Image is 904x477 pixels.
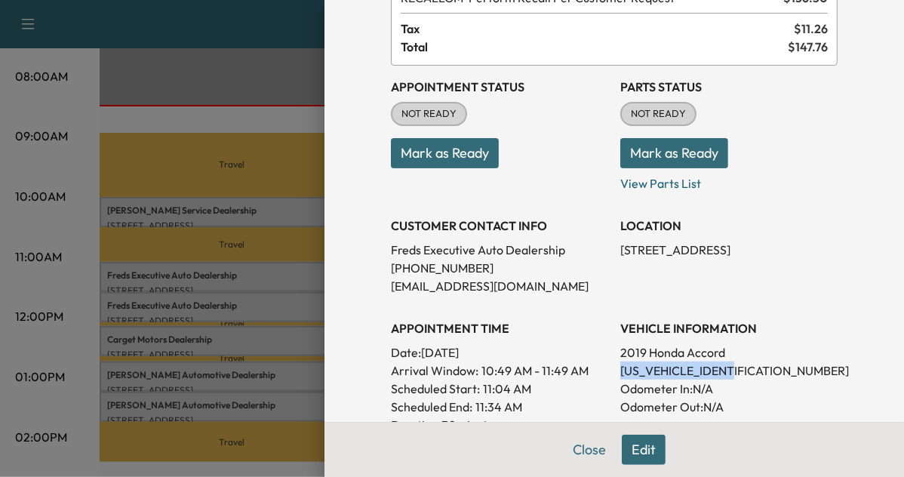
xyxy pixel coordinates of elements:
span: $ 11.26 [794,20,828,38]
p: Freds Executive Auto Dealership [391,241,608,259]
span: NOT READY [622,106,695,122]
p: [STREET_ADDRESS] [620,241,838,259]
span: 10:49 AM - 11:49 AM [481,362,589,380]
button: Mark as Ready [620,138,728,168]
p: Arrival Window: [391,362,608,380]
button: Mark as Ready [391,138,499,168]
h3: LOCATION [620,217,838,235]
p: [PHONE_NUMBER] [391,259,608,277]
button: Close [563,435,616,465]
span: Total [401,38,788,56]
span: Tax [401,20,794,38]
p: Scheduled End: [391,398,472,416]
p: 11:04 AM [483,380,531,398]
p: Scheduled Start: [391,380,480,398]
p: Duration: 30 minutes [391,416,608,434]
h3: Appointment Status [391,78,608,96]
p: View Parts List [620,168,838,192]
p: Odometer In: N/A [620,380,838,398]
p: [US_VEHICLE_IDENTIFICATION_NUMBER] [620,362,838,380]
p: [EMAIL_ADDRESS][DOMAIN_NAME] [391,277,608,295]
button: Edit [622,435,666,465]
p: 11:34 AM [475,398,522,416]
span: NOT READY [392,106,466,122]
span: $ 147.76 [788,38,828,56]
h3: APPOINTMENT TIME [391,319,608,337]
h3: CUSTOMER CONTACT INFO [391,217,608,235]
p: 2019 Honda Accord [620,343,838,362]
h3: VEHICLE INFORMATION [620,319,838,337]
p: Date: [DATE] [391,343,608,362]
p: Odometer Out: N/A [620,398,838,416]
h3: Parts Status [620,78,838,96]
